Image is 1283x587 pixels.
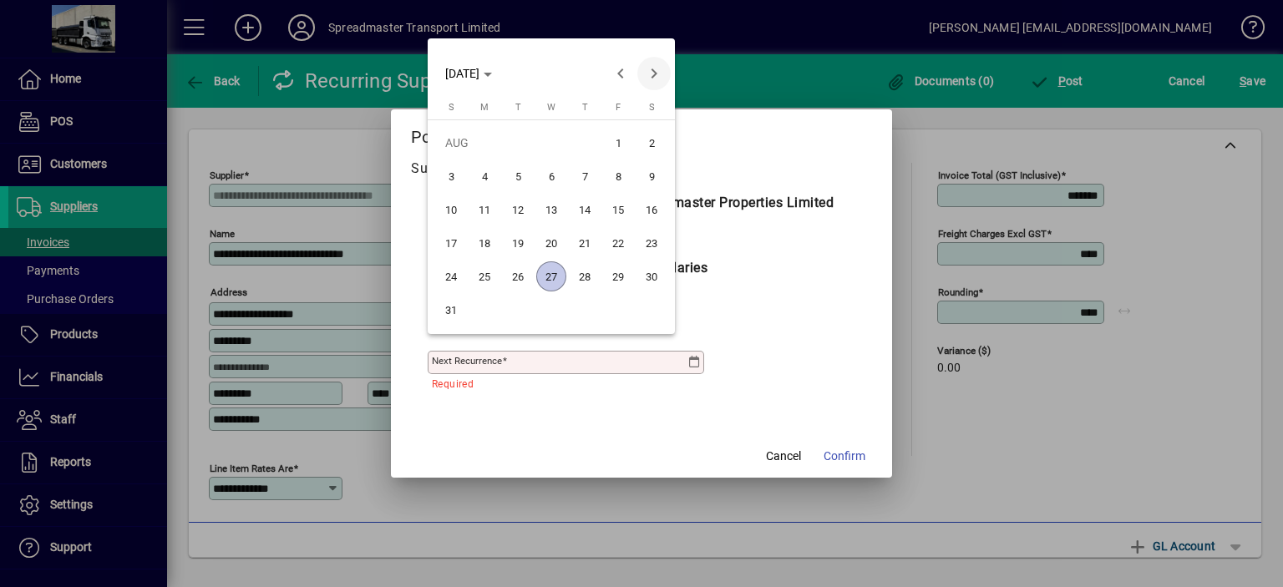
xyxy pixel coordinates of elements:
button: Mon Aug 04 2025 [468,159,501,193]
span: 17 [436,228,466,258]
span: 24 [436,261,466,291]
span: 9 [636,161,667,191]
span: M [480,102,489,113]
button: Fri Aug 15 2025 [601,193,635,226]
button: Thu Aug 07 2025 [568,159,601,193]
span: 3 [436,161,466,191]
button: Tue Aug 19 2025 [501,226,535,260]
span: 5 [503,161,533,191]
span: 7 [570,161,600,191]
button: Sun Aug 03 2025 [434,159,468,193]
button: Mon Aug 25 2025 [468,260,501,293]
span: 13 [536,195,566,225]
button: Tue Aug 05 2025 [501,159,535,193]
span: 11 [469,195,500,225]
span: [DATE] [445,67,479,80]
span: 31 [436,295,466,325]
span: 2 [636,128,667,158]
span: 10 [436,195,466,225]
button: Sun Aug 17 2025 [434,226,468,260]
span: 4 [469,161,500,191]
button: Thu Aug 14 2025 [568,193,601,226]
button: Fri Aug 29 2025 [601,260,635,293]
span: 30 [636,261,667,291]
span: 20 [536,228,566,258]
span: 23 [636,228,667,258]
span: 29 [603,261,633,291]
span: 26 [503,261,533,291]
button: Wed Aug 06 2025 [535,159,568,193]
button: Choose month and year [439,58,499,89]
span: 12 [503,195,533,225]
button: Fri Aug 01 2025 [601,126,635,159]
span: 25 [469,261,500,291]
button: Mon Aug 11 2025 [468,193,501,226]
span: W [547,102,555,113]
button: Mon Aug 18 2025 [468,226,501,260]
button: Previous month [604,57,637,90]
span: S [649,102,655,113]
button: Fri Aug 22 2025 [601,226,635,260]
button: Sat Aug 16 2025 [635,193,668,226]
span: 28 [570,261,600,291]
span: 1 [603,128,633,158]
button: Thu Aug 21 2025 [568,226,601,260]
span: S [449,102,454,113]
button: Next month [637,57,671,90]
button: Tue Aug 12 2025 [501,193,535,226]
span: T [515,102,521,113]
span: 18 [469,228,500,258]
span: 14 [570,195,600,225]
span: 8 [603,161,633,191]
button: Sat Aug 09 2025 [635,159,668,193]
span: F [616,102,621,113]
button: Sat Aug 02 2025 [635,126,668,159]
button: Wed Aug 13 2025 [535,193,568,226]
span: T [582,102,588,113]
button: Sun Aug 31 2025 [434,293,468,326]
td: AUG [434,126,601,159]
span: 6 [536,161,566,191]
button: Wed Aug 20 2025 [535,226,568,260]
button: Sat Aug 30 2025 [635,260,668,293]
button: Fri Aug 08 2025 [601,159,635,193]
span: 22 [603,228,633,258]
button: Sat Aug 23 2025 [635,226,668,260]
button: Thu Aug 28 2025 [568,260,601,293]
button: Tue Aug 26 2025 [501,260,535,293]
button: Wed Aug 27 2025 [535,260,568,293]
span: 16 [636,195,667,225]
span: 15 [603,195,633,225]
button: Sun Aug 10 2025 [434,193,468,226]
span: 27 [536,261,566,291]
button: Sun Aug 24 2025 [434,260,468,293]
span: 19 [503,228,533,258]
span: 21 [570,228,600,258]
